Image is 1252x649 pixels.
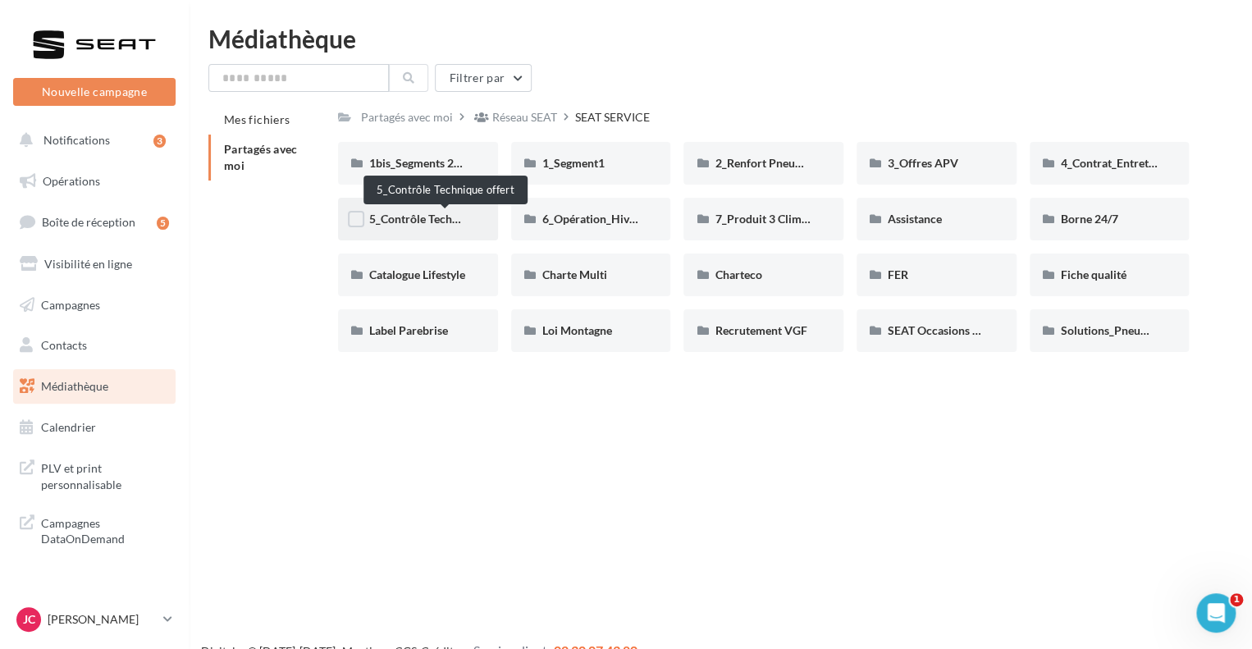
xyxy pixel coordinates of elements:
button: Notifications 3 [10,123,172,158]
span: Partagés avec moi [224,142,298,172]
span: Médiathèque [41,379,108,393]
a: Visibilité en ligne [10,247,179,281]
div: Médiathèque [208,26,1232,51]
span: Mes fichiers [224,112,290,126]
a: Calendrier [10,410,179,445]
a: Boîte de réception5 [10,204,179,240]
span: Fiche qualité [1061,267,1126,281]
span: 7_Produit 3 Climatisation [715,212,845,226]
span: Calendrier [41,420,96,434]
span: 1_Segment1 [542,156,605,170]
button: Filtrer par [435,64,532,92]
iframe: Intercom live chat [1196,593,1236,633]
span: Catalogue Lifestyle [369,267,465,281]
a: Médiathèque [10,369,179,404]
span: Assistance [888,212,942,226]
div: Réseau SEAT [492,109,557,126]
span: Solutions_Pneumatiques [1061,323,1187,337]
span: Contacts [41,338,87,352]
span: Visibilité en ligne [44,257,132,271]
a: Campagnes DataOnDemand [10,505,179,554]
a: Campagnes [10,288,179,322]
span: Boîte de réception [42,215,135,229]
span: Borne 24/7 [1061,212,1118,226]
div: SEAT SERVICE [575,109,650,126]
span: 4_Contrat_Entretien [1061,156,1164,170]
span: Label Parebrise [369,323,448,337]
a: JC [PERSON_NAME] [13,604,176,635]
span: Recrutement VGF [715,323,806,337]
span: SEAT Occasions Garanties [888,323,1021,337]
div: 5_Contrôle Technique offert [363,176,528,204]
a: Opérations [10,164,179,199]
div: Partagés avec moi [361,109,453,126]
span: Opérations [43,174,100,188]
span: 5_Contrôle Technique offert [369,212,513,226]
span: 2_Renfort Pneumatiques [715,156,841,170]
span: 6_Opération_Hiver [542,212,640,226]
a: Contacts [10,328,179,363]
div: 5 [157,217,169,230]
span: Campagnes DataOnDemand [41,512,169,547]
div: 3 [153,135,166,148]
span: FER [888,267,908,281]
p: [PERSON_NAME] [48,611,157,628]
span: Notifications [43,133,110,147]
span: JC [23,611,35,628]
span: PLV et print personnalisable [41,457,169,492]
span: 3_Offres APV [888,156,958,170]
a: PLV et print personnalisable [10,450,179,499]
span: Campagnes [41,297,100,311]
span: 1bis_Segments 2&3 [369,156,468,170]
button: Nouvelle campagne [13,78,176,106]
span: Charte Multi [542,267,607,281]
span: 1 [1230,593,1243,606]
span: Loi Montagne [542,323,612,337]
span: Charteco [715,267,761,281]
